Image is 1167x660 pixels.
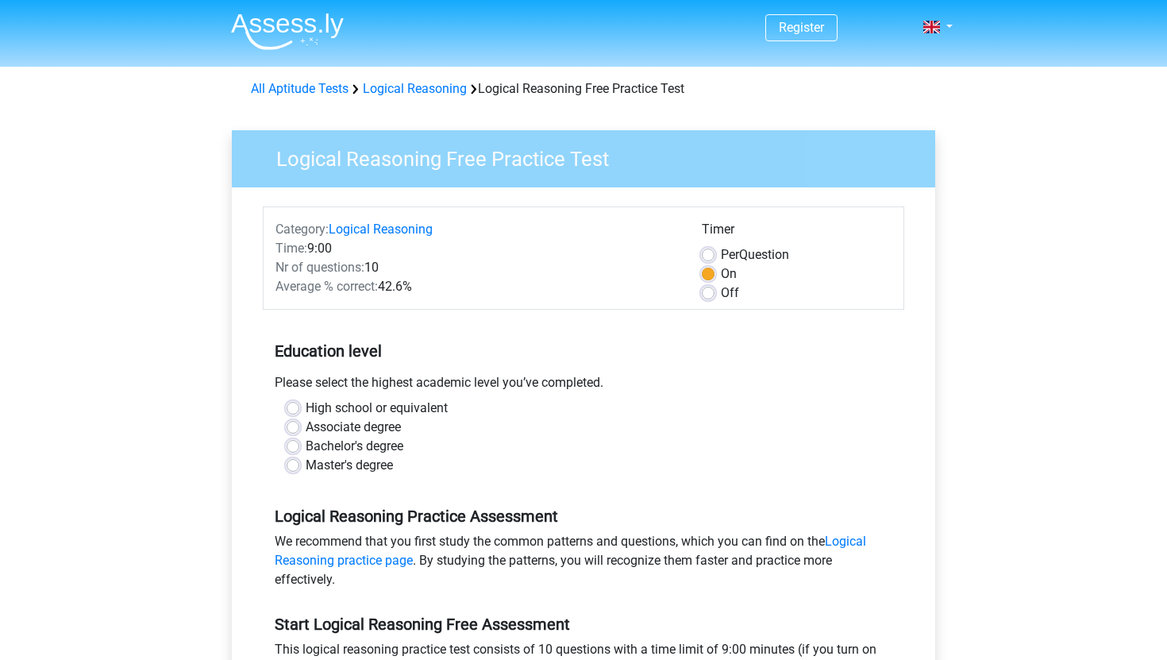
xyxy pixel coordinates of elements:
[275,241,307,256] span: Time:
[306,399,448,418] label: High school or equivalent
[257,141,923,172] h3: Logical Reasoning Free Practice Test
[275,507,892,526] h5: Logical Reasoning Practice Assessment
[264,239,690,258] div: 9:00
[779,20,824,35] a: Register
[264,258,690,277] div: 10
[275,335,892,367] h5: Education level
[329,222,433,237] a: Logical Reasoning
[702,220,892,245] div: Timer
[264,277,690,296] div: 42.6%
[721,245,789,264] label: Question
[721,247,739,262] span: Per
[721,264,737,284] label: On
[306,437,403,456] label: Bachelor's degree
[306,418,401,437] label: Associate degree
[231,13,344,50] img: Assessly
[306,456,393,475] label: Master's degree
[263,532,904,596] div: We recommend that you first study the common patterns and questions, which you can find on the . ...
[275,222,329,237] span: Category:
[251,81,349,96] a: All Aptitude Tests
[245,79,922,98] div: Logical Reasoning Free Practice Test
[275,260,364,275] span: Nr of questions:
[275,279,378,294] span: Average % correct:
[275,615,892,634] h5: Start Logical Reasoning Free Assessment
[263,373,904,399] div: Please select the highest academic level you’ve completed.
[363,81,467,96] a: Logical Reasoning
[721,284,739,303] label: Off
